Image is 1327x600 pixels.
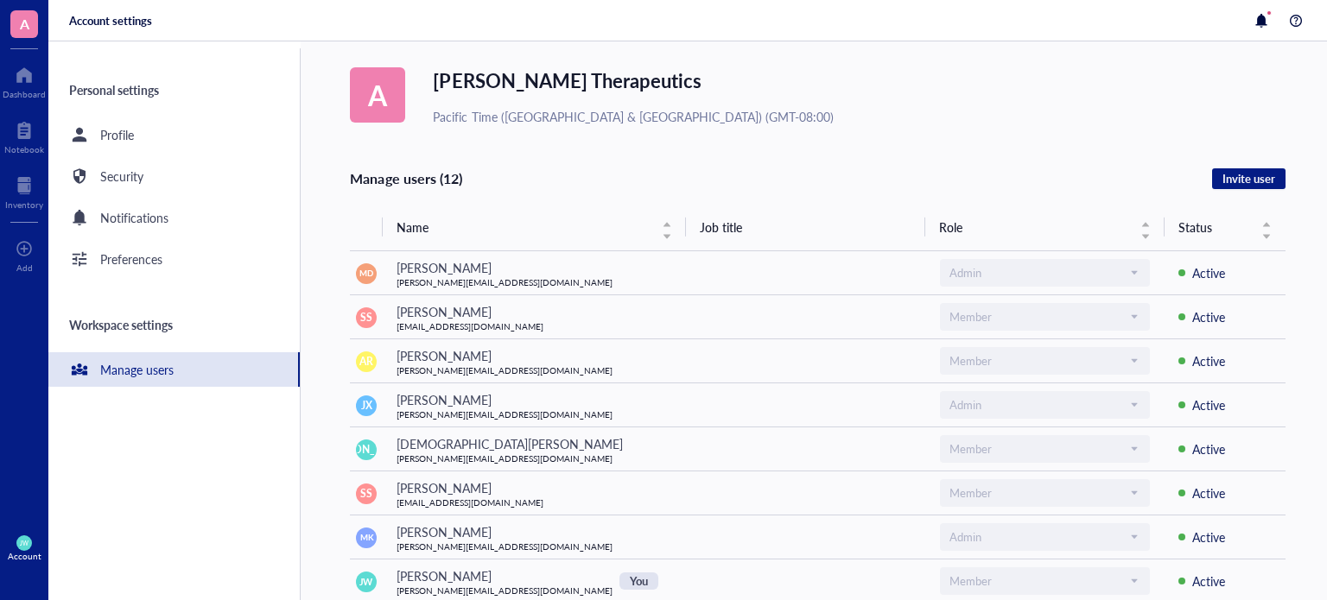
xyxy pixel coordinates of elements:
[368,73,387,117] span: A
[1192,351,1225,370] div: Active
[69,13,152,28] div: Account settings
[360,310,372,325] span: SS
[1178,218,1252,237] span: Status
[433,107,834,126] div: Pacific Time ([GEOGRAPHIC_DATA] & [GEOGRAPHIC_DATA]) (GMT-08:00)
[397,321,543,332] div: [EMAIL_ADDRESS][DOMAIN_NAME]
[925,204,1165,251] th: Role
[359,268,373,280] span: MD
[397,302,543,321] div: [PERSON_NAME]
[949,265,1137,281] span: Admin
[1165,204,1286,251] th: Status
[1192,439,1225,458] div: Active
[397,453,623,464] div: [PERSON_NAME][EMAIL_ADDRESS][DOMAIN_NAME]
[949,485,1137,501] span: Member
[359,575,373,589] span: JW
[1222,171,1275,186] span: Invite user
[949,529,1137,545] span: Admin
[48,352,300,387] a: Manage users
[1192,395,1225,414] div: Active
[1192,572,1225,591] div: Active
[949,309,1137,325] span: Member
[397,478,543,497] div: [PERSON_NAME]
[949,441,1137,457] span: Member
[8,551,41,561] div: Account
[4,117,44,155] a: Notebook
[48,200,300,235] a: Notifications
[686,204,925,251] th: Job title
[619,572,658,590] div: You
[1192,483,1225,502] div: Active
[3,89,46,99] div: Dashboard
[4,144,44,155] div: Notebook
[5,172,43,210] a: Inventory
[397,409,613,420] div: [PERSON_NAME][EMAIL_ADDRESS][DOMAIN_NAME]
[949,397,1137,413] span: Admin
[361,398,372,414] span: JX
[397,541,613,552] div: [PERSON_NAME][EMAIL_ADDRESS][DOMAIN_NAME]
[397,258,613,277] div: [PERSON_NAME]
[48,117,300,152] a: Profile
[16,262,33,273] div: Add
[397,434,623,453] div: [DEMOGRAPHIC_DATA][PERSON_NAME]
[397,497,543,508] div: [EMAIL_ADDRESS][DOMAIN_NAME]
[397,585,613,596] div: [PERSON_NAME][EMAIL_ADDRESS][DOMAIN_NAME]
[48,304,300,345] div: Workspace settings
[100,208,168,227] div: Notifications
[100,249,162,268] div: Preferences
[359,354,373,369] span: AR
[20,13,29,35] span: A
[350,167,461,190] div: Manage users (12)
[949,353,1137,369] span: Member
[48,242,300,276] a: Preferences
[397,218,651,237] span: Name
[100,167,143,186] div: Security
[1212,168,1286,189] button: Invite user
[383,204,686,251] th: Name
[48,159,300,193] a: Security
[397,277,613,287] div: [PERSON_NAME][EMAIL_ADDRESS][DOMAIN_NAME]
[1192,307,1225,326] div: Active
[1192,263,1225,282] div: Active
[397,346,613,365] div: [PERSON_NAME]
[48,69,300,111] div: Personal settings
[397,365,613,376] div: [PERSON_NAME][EMAIL_ADDRESS][DOMAIN_NAME]
[360,486,372,502] span: SS
[939,218,1130,237] span: Role
[397,522,613,541] div: [PERSON_NAME]
[949,573,1137,589] span: Member
[433,66,702,94] span: [PERSON_NAME] Therapeutics
[5,199,43,210] div: Inventory
[3,61,46,99] a: Dashboard
[325,442,409,458] span: [PERSON_NAME]
[397,566,613,585] div: [PERSON_NAME]
[1192,527,1225,546] div: Active
[397,390,613,409] div: [PERSON_NAME]
[100,125,134,144] div: Profile
[360,532,373,544] span: MK
[20,540,28,546] span: JW
[100,360,174,379] div: Manage users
